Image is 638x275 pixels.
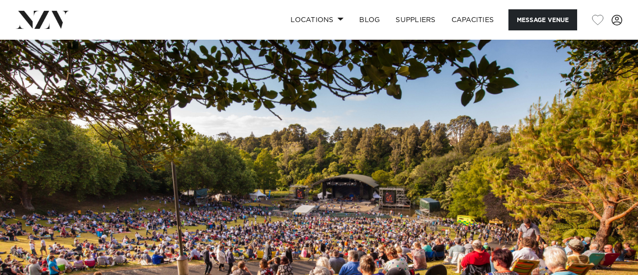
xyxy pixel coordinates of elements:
[388,9,443,30] a: SUPPLIERS
[444,9,502,30] a: Capacities
[508,9,577,30] button: Message Venue
[16,11,69,28] img: nzv-logo.png
[351,9,388,30] a: BLOG
[283,9,351,30] a: Locations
